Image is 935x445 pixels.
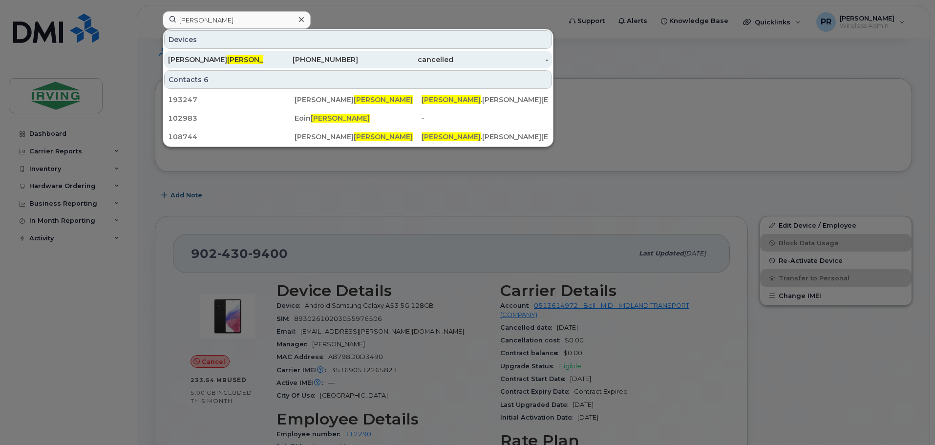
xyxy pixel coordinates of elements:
[168,95,295,105] div: 193247
[164,109,552,127] a: 102983Eoin[PERSON_NAME]-
[164,70,552,89] div: Contacts
[164,51,552,68] a: [PERSON_NAME][PERSON_NAME][PHONE_NUMBER]cancelled-
[422,132,548,142] div: .[PERSON_NAME][EMAIL_ADDRESS][PERSON_NAME][DOMAIN_NAME]
[311,114,370,123] span: [PERSON_NAME]
[354,132,413,141] span: [PERSON_NAME]
[263,55,359,64] div: [PHONE_NUMBER]
[164,128,552,146] a: 108744[PERSON_NAME][PERSON_NAME][PERSON_NAME].[PERSON_NAME][EMAIL_ADDRESS][PERSON_NAME][DOMAIN_NAME]
[358,55,453,64] div: cancelled
[422,95,548,105] div: .[PERSON_NAME][EMAIL_ADDRESS][PERSON_NAME][DOMAIN_NAME]
[354,95,413,104] span: [PERSON_NAME]
[168,55,263,64] div: [PERSON_NAME]
[422,132,481,141] span: [PERSON_NAME]
[422,95,481,104] span: [PERSON_NAME]
[163,11,311,29] input: Find something...
[295,95,421,105] div: [PERSON_NAME]
[295,113,421,123] div: Eoin
[227,55,286,64] span: [PERSON_NAME]
[295,132,421,142] div: [PERSON_NAME]
[168,113,295,123] div: 102983
[168,132,295,142] div: 108744
[164,91,552,108] a: 193247[PERSON_NAME][PERSON_NAME][PERSON_NAME].[PERSON_NAME][EMAIL_ADDRESS][PERSON_NAME][DOMAIN_NAME]
[453,55,549,64] div: -
[164,30,552,49] div: Devices
[204,75,209,85] span: 6
[422,113,548,123] div: -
